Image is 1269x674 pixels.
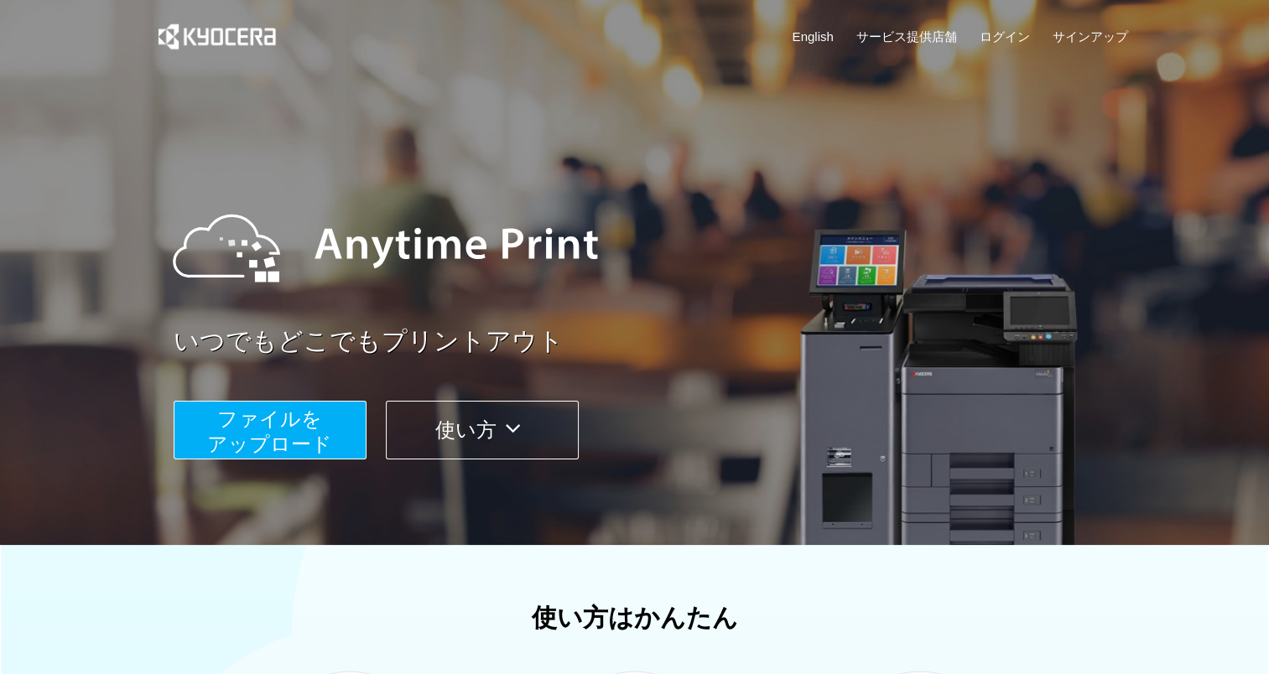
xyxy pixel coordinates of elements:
button: 使い方 [386,401,579,459]
button: ファイルを​​アップロード [174,401,367,459]
a: サインアップ [1052,28,1127,45]
a: English [793,28,834,45]
a: サービス提供店舗 [856,28,957,45]
a: ログイン [980,28,1030,45]
span: ファイルを ​​アップロード [207,407,332,455]
a: いつでもどこでもプリントアウト [174,324,1138,360]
